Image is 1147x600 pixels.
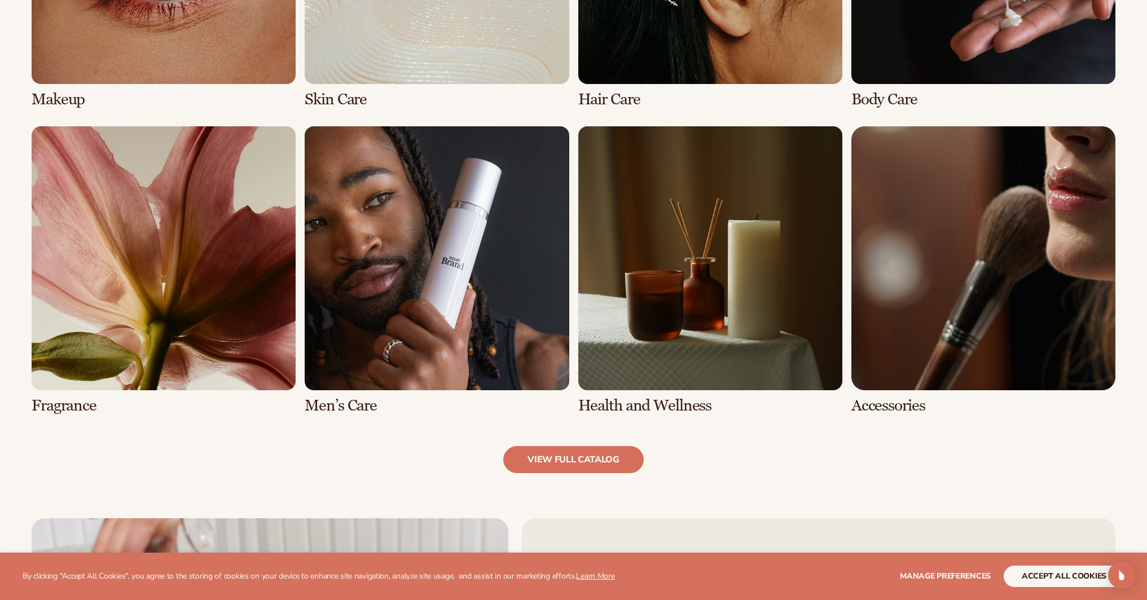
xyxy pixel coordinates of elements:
span: Manage preferences [900,571,991,581]
button: accept all cookies [1004,566,1124,587]
div: 8 / 8 [851,126,1115,414]
button: Manage preferences [900,566,991,587]
a: Learn More [576,571,614,581]
p: By clicking "Accept All Cookies", you agree to the storing of cookies on your device to enhance s... [23,572,615,581]
a: view full catalog [503,446,644,473]
div: 6 / 8 [305,126,569,414]
div: Open Intercom Messenger [1108,562,1135,589]
h3: Skin Care [305,91,569,108]
div: 5 / 8 [32,126,296,414]
h3: Body Care [851,91,1115,108]
div: 7 / 8 [578,126,842,414]
h3: Hair Care [578,91,842,108]
h3: Makeup [32,91,296,108]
